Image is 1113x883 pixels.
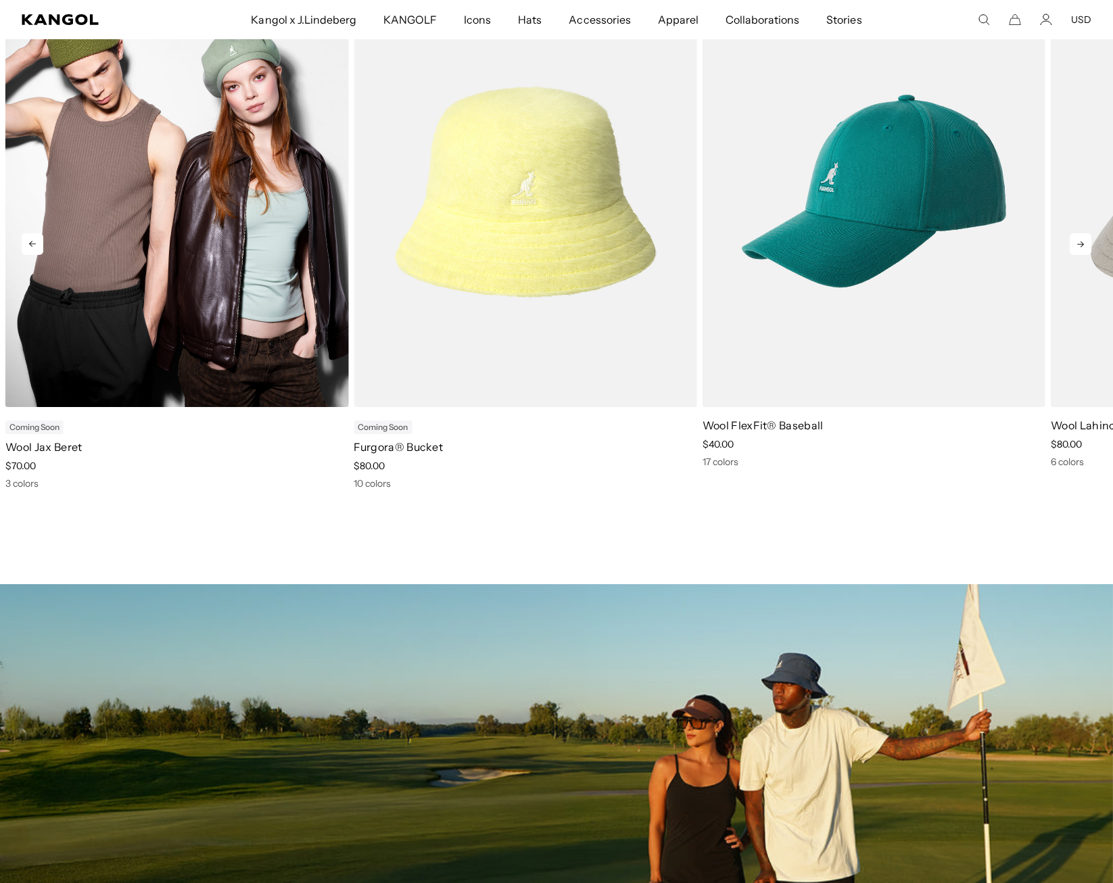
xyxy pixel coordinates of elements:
span: $80.00 [354,460,385,472]
a: Account [1040,14,1052,26]
span: $40.00 [703,438,734,450]
div: 17 colors [703,456,1045,468]
a: Kangol [22,14,166,25]
div: Coming Soon [5,421,64,434]
p: Wool Jax Beret [5,439,348,454]
p: Furgora® Bucket [354,439,696,454]
button: Cart [1009,14,1021,26]
button: USD [1071,14,1091,26]
span: $70.00 [5,460,36,472]
span: $80.00 [1051,438,1082,450]
div: 3 colors [5,477,348,490]
summary: Search here [978,14,990,26]
p: Wool FlexFit® Baseball [703,418,1045,433]
div: Coming Soon [354,421,412,434]
div: 10 colors [354,477,696,490]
